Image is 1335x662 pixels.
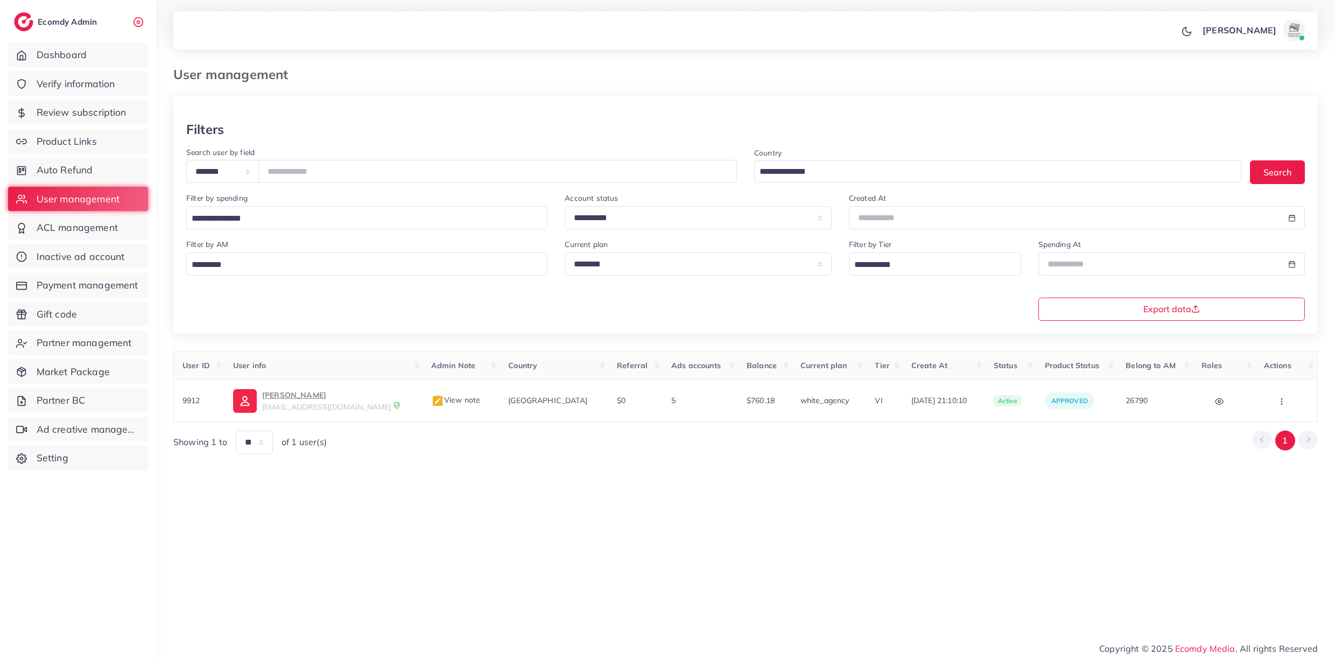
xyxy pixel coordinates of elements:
a: Auto Refund [8,158,148,182]
span: View note [431,395,480,405]
a: logoEcomdy Admin [14,12,100,31]
span: Export data [1143,305,1200,313]
span: Belong to AM [1126,361,1176,370]
span: Balance [747,361,777,370]
span: Showing 1 to [173,436,227,448]
label: Account status [565,193,618,203]
span: Country [508,361,537,370]
a: Inactive ad account [8,244,148,269]
a: [PERSON_NAME]avatar [1197,19,1309,41]
h2: Ecomdy Admin [38,17,100,27]
span: [GEOGRAPHIC_DATA] [508,396,587,405]
a: Gift code [8,302,148,327]
input: Search for option [188,210,533,227]
span: Review subscription [37,105,127,119]
a: Market Package [8,360,148,384]
input: Search for option [188,257,533,273]
span: Verify information [37,77,115,91]
span: of 1 user(s) [282,436,327,448]
span: Actions [1264,361,1291,370]
label: Current plan [565,239,608,250]
span: Inactive ad account [37,250,125,264]
span: [EMAIL_ADDRESS][DOMAIN_NAME] [262,402,391,412]
a: [PERSON_NAME][EMAIL_ADDRESS][DOMAIN_NAME] [233,389,414,412]
span: Current plan [800,361,847,370]
label: Filter by AM [186,239,228,250]
a: Setting [8,446,148,470]
span: Tier [875,361,890,370]
button: Search [1250,160,1305,184]
span: $760.18 [747,396,775,405]
h3: User management [173,67,297,82]
label: Spending At [1038,239,1081,250]
span: Market Package [37,365,110,379]
h3: Filters [186,122,224,137]
span: 5 [671,396,676,405]
a: Partner management [8,330,148,355]
button: Export data [1038,298,1305,321]
span: Product Status [1045,361,1099,370]
span: Ad creative management [37,422,140,436]
span: 26790 [1126,396,1148,405]
input: Search for option [851,257,1007,273]
span: Gift code [37,307,77,321]
a: Verify information [8,72,148,96]
span: Create At [911,361,947,370]
span: Ads accounts [671,361,721,370]
span: [DATE] 21:10:10 [911,395,976,406]
span: approved [1051,397,1088,405]
ul: Pagination [1252,431,1318,450]
span: ACL management [37,221,118,235]
a: Product Links [8,129,148,154]
label: Country [754,147,782,158]
button: Go to page 1 [1275,431,1295,450]
a: Ad creative management [8,417,148,442]
img: avatar [1283,19,1305,41]
label: Created At [849,193,887,203]
span: Referral [617,361,648,370]
p: [PERSON_NAME] [262,389,391,402]
label: Filter by spending [186,193,248,203]
img: admin_note.cdd0b510.svg [431,395,444,407]
span: Partner BC [37,393,86,407]
div: Search for option [849,252,1021,276]
span: white_agency [800,396,849,405]
span: Payment management [37,278,138,292]
span: 9912 [182,396,200,405]
div: Search for option [754,160,1241,182]
div: Search for option [186,252,547,276]
a: User management [8,187,148,212]
span: Admin Note [431,361,476,370]
span: Dashboard [37,48,87,62]
a: Ecomdy Media [1175,643,1235,654]
span: Copyright © 2025 [1099,642,1318,655]
span: Setting [37,451,68,465]
span: User ID [182,361,210,370]
img: logo [14,12,33,31]
span: active [994,395,1022,407]
img: ic-user-info.36bf1079.svg [233,389,257,413]
span: User info [233,361,266,370]
img: 9CAL8B2pu8EFxCJHYAAAAldEVYdGRhdGU6Y3JlYXRlADIwMjItMTItMDlUMDQ6NTg6MzkrMDA6MDBXSlgLAAAAJXRFWHRkYXR... [393,402,400,409]
span: VI [875,396,882,405]
label: Search user by field [186,147,255,158]
span: , All rights Reserved [1235,642,1318,655]
span: Partner management [37,336,132,350]
input: Search for option [756,164,1227,180]
a: Partner BC [8,388,148,413]
span: Product Links [37,135,97,149]
label: Filter by Tier [849,239,891,250]
span: User management [37,192,120,206]
p: [PERSON_NAME] [1203,24,1276,37]
a: ACL management [8,215,148,240]
div: Search for option [186,206,547,229]
span: Status [994,361,1017,370]
span: Auto Refund [37,163,93,177]
a: Payment management [8,273,148,298]
span: Roles [1201,361,1222,370]
span: $0 [617,396,626,405]
a: Dashboard [8,43,148,67]
a: Review subscription [8,100,148,125]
